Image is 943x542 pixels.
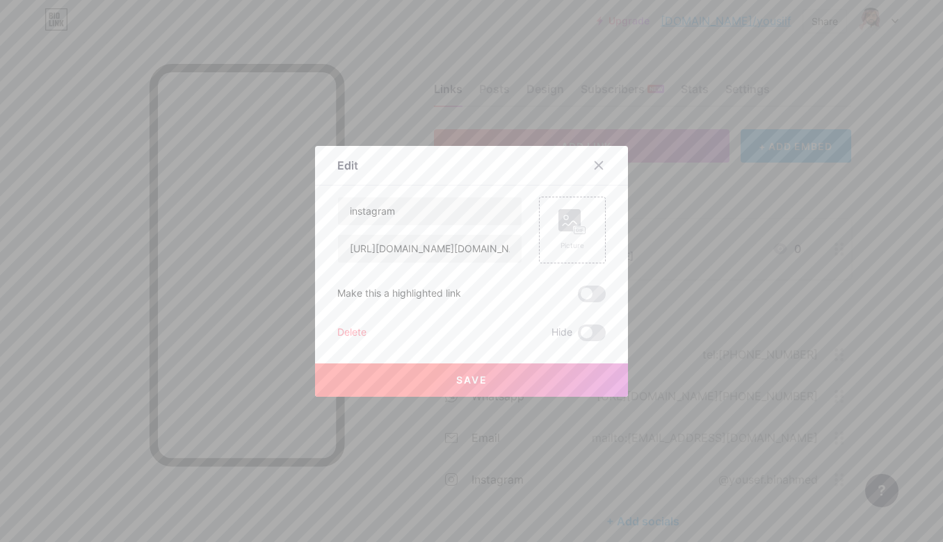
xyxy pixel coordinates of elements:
[456,374,487,386] span: Save
[338,235,522,263] input: URL
[338,197,522,225] input: Title
[315,363,628,397] button: Save
[337,157,358,174] div: Edit
[558,240,586,251] div: Picture
[337,286,461,302] div: Make this a highlighted link
[551,325,572,341] span: Hide
[337,325,366,341] div: Delete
